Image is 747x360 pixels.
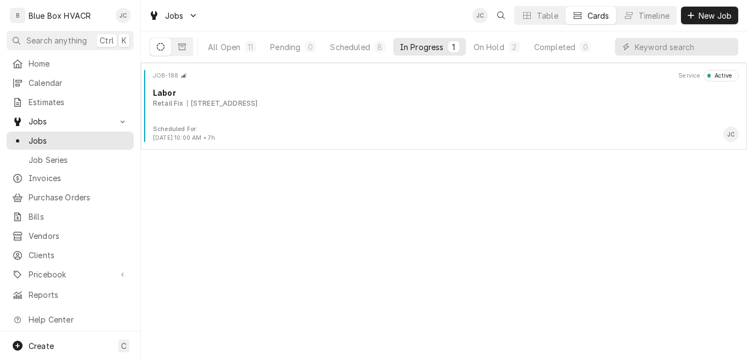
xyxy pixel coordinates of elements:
[7,132,134,150] a: Jobs
[29,116,112,127] span: Jobs
[7,330,134,348] a: Go to What's New
[247,41,254,53] div: 11
[29,211,128,222] span: Bills
[678,70,739,81] div: Card Header Secondary Content
[7,286,134,304] a: Reports
[153,99,739,108] div: Object Subtext
[144,7,202,25] a: Go to Jobs
[29,289,128,301] span: Reports
[116,8,131,23] div: JC
[723,127,739,142] div: Josh Canfield's Avatar
[635,38,733,56] input: Keyword search
[153,125,215,143] div: Card Footer Extra Context
[704,70,739,81] div: Object Status
[7,151,134,169] a: Job Series
[7,54,134,73] a: Home
[29,10,91,21] div: Blue Box HVACR
[681,7,738,24] button: New Job
[116,8,131,23] div: Josh Canfield's Avatar
[582,41,589,53] div: 0
[511,41,518,53] div: 2
[29,96,128,108] span: Estimates
[537,10,558,21] div: Table
[100,35,114,46] span: Ctrl
[678,72,700,80] div: Object Extra Context Header
[711,72,732,80] div: Active
[7,265,134,283] a: Go to Pricebook
[29,249,128,261] span: Clients
[7,74,134,92] a: Calendar
[7,93,134,111] a: Estimates
[29,192,128,203] span: Purchase Orders
[400,41,444,53] div: In Progress
[534,41,575,53] div: Completed
[122,35,127,46] span: K
[29,154,128,166] span: Job Series
[29,58,128,69] span: Home
[7,188,134,206] a: Purchase Orders
[141,63,747,150] div: Job Card: JOB-188
[29,172,128,184] span: Invoices
[7,31,134,50] button: Search anythingCtrlK
[153,72,178,80] div: Object ID
[330,41,370,53] div: Scheduled
[145,125,743,143] div: Card Footer
[153,134,215,141] span: [DATE] 10:00 AM • 7h
[153,99,184,108] div: Object Subtext Primary
[29,230,128,242] span: Vendors
[29,341,54,351] span: Create
[473,8,488,23] div: JC
[29,77,128,89] span: Calendar
[696,10,734,21] span: New Job
[29,269,112,280] span: Pricebook
[270,41,300,53] div: Pending
[153,70,187,81] div: Card Header Primary Content
[153,87,739,99] div: Object Title
[587,10,609,21] div: Cards
[451,41,457,53] div: 1
[7,246,134,264] a: Clients
[153,134,215,143] div: Object Extra Context Footer Value
[492,7,510,24] button: Open search
[26,35,87,46] span: Search anything
[7,112,134,130] a: Go to Jobs
[307,41,314,53] div: 0
[7,227,134,245] a: Vendors
[473,8,488,23] div: Josh Canfield's Avatar
[145,70,743,81] div: Card Header
[121,340,127,352] span: C
[145,87,743,108] div: Card Body
[187,99,258,108] div: Object Subtext Secondary
[7,310,134,329] a: Go to Help Center
[153,125,215,134] div: Object Extra Context Footer Label
[7,169,134,187] a: Invoices
[474,41,504,53] div: On Hold
[639,10,669,21] div: Timeline
[723,127,739,142] div: JC
[165,10,184,21] span: Jobs
[10,8,25,23] div: B
[7,208,134,226] a: Bills
[29,314,127,325] span: Help Center
[723,127,739,142] div: Card Footer Primary Content
[29,135,128,146] span: Jobs
[377,41,383,53] div: 8
[208,41,240,53] div: All Open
